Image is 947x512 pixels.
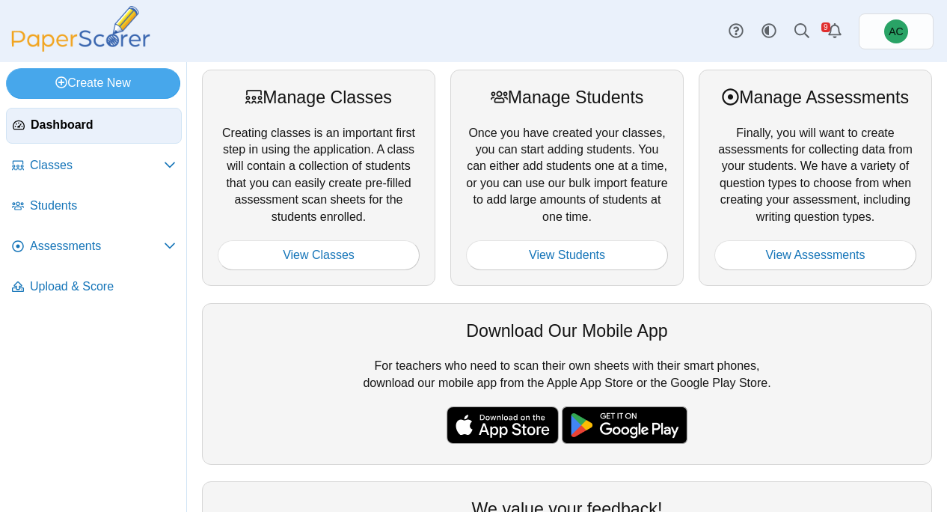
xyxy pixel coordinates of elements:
div: Download Our Mobile App [218,319,916,343]
div: Creating classes is an important first step in using the application. A class will contain a coll... [202,70,435,286]
span: Assessments [30,238,164,255]
img: apple-store-badge.svg [447,406,559,444]
span: Andrew Christman [889,26,903,37]
div: Manage Students [466,85,668,109]
span: Dashboard [31,117,175,133]
a: View Students [466,240,668,270]
a: PaperScorer [6,41,156,54]
span: Upload & Score [30,278,176,295]
a: Andrew Christman [859,13,934,49]
a: Upload & Score [6,269,182,305]
a: View Classes [218,240,420,270]
span: Students [30,198,176,214]
a: Students [6,189,182,225]
span: Classes [30,157,164,174]
div: For teachers who need to scan their own sheets with their smart phones, download our mobile app f... [202,303,932,465]
div: Manage Assessments [714,85,916,109]
a: Dashboard [6,108,182,144]
a: Assessments [6,229,182,265]
div: Once you have created your classes, you can start adding students. You can either add students on... [450,70,684,286]
span: Andrew Christman [884,19,908,43]
img: google-play-badge.png [562,406,687,444]
img: PaperScorer [6,6,156,52]
div: Finally, you will want to create assessments for collecting data from your students. We have a va... [699,70,932,286]
a: Alerts [818,15,851,48]
div: Manage Classes [218,85,420,109]
a: Classes [6,148,182,184]
a: Create New [6,68,180,98]
a: View Assessments [714,240,916,270]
